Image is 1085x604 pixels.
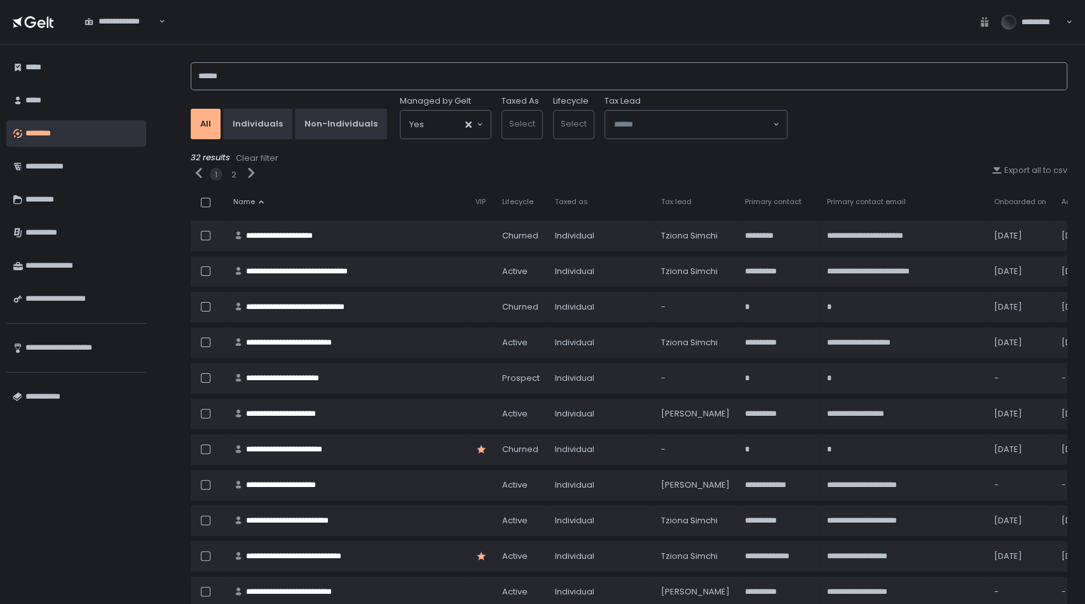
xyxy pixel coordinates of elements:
[992,165,1067,176] button: Export all to csv
[661,337,730,348] div: Tziona Simchi
[661,230,730,242] div: Tziona Simchi
[993,301,1046,313] div: [DATE]
[400,111,491,139] div: Search for option
[661,301,730,313] div: -
[661,197,692,207] span: Tax lead
[236,153,278,164] div: Clear filter
[827,197,906,207] span: Primary contact email
[555,444,646,455] div: Individual
[745,197,802,207] span: Primary contact
[604,95,641,107] span: Tax Lead
[502,337,528,348] span: active
[424,118,464,131] input: Search for option
[502,551,528,562] span: active
[993,408,1046,420] div: [DATE]
[555,479,646,491] div: Individual
[215,169,217,181] button: 1
[661,266,730,277] div: Tziona Simchi
[555,551,646,562] div: Individual
[993,515,1046,526] div: [DATE]
[661,515,730,526] div: Tziona Simchi
[502,479,528,491] span: active
[475,197,486,207] span: VIP
[502,373,540,384] span: prospect
[502,95,539,107] label: Taxed As
[555,266,646,277] div: Individual
[993,479,1046,491] div: -
[993,337,1046,348] div: [DATE]
[200,118,211,130] div: All
[223,109,292,139] button: Individuals
[295,109,387,139] button: Non-Individuals
[231,169,236,181] button: 2
[661,408,730,420] div: [PERSON_NAME]
[509,118,535,130] span: Select
[304,118,378,130] div: Non-Individuals
[502,230,538,242] span: churned
[993,230,1046,242] div: [DATE]
[233,197,255,207] span: Name
[555,586,646,598] div: Individual
[555,337,646,348] div: Individual
[661,373,730,384] div: -
[233,118,283,130] div: Individuals
[553,95,589,107] label: Lifecycle
[85,27,158,40] input: Search for option
[555,373,646,384] div: Individual
[993,266,1046,277] div: [DATE]
[555,197,588,207] span: Taxed as
[661,479,730,491] div: [PERSON_NAME]
[502,266,528,277] span: active
[661,551,730,562] div: Tziona Simchi
[76,9,165,35] div: Search for option
[502,301,538,313] span: churned
[465,121,472,128] button: Clear Selected
[555,515,646,526] div: Individual
[661,586,730,598] div: [PERSON_NAME]
[191,109,221,139] button: All
[993,373,1046,384] div: -
[502,444,538,455] span: churned
[993,586,1046,598] div: -
[502,586,528,598] span: active
[409,118,424,131] span: Yes
[502,515,528,526] span: active
[614,118,772,131] input: Search for option
[555,230,646,242] div: Individual
[605,111,787,139] div: Search for option
[993,551,1046,562] div: [DATE]
[555,301,646,313] div: Individual
[561,118,587,130] span: Select
[235,152,279,165] button: Clear filter
[993,444,1046,455] div: [DATE]
[502,408,528,420] span: active
[993,197,1046,207] span: Onboarded on
[661,444,730,455] div: -
[400,95,471,107] span: Managed by Gelt
[502,197,533,207] span: Lifecycle
[191,152,1067,165] div: 32 results
[555,408,646,420] div: Individual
